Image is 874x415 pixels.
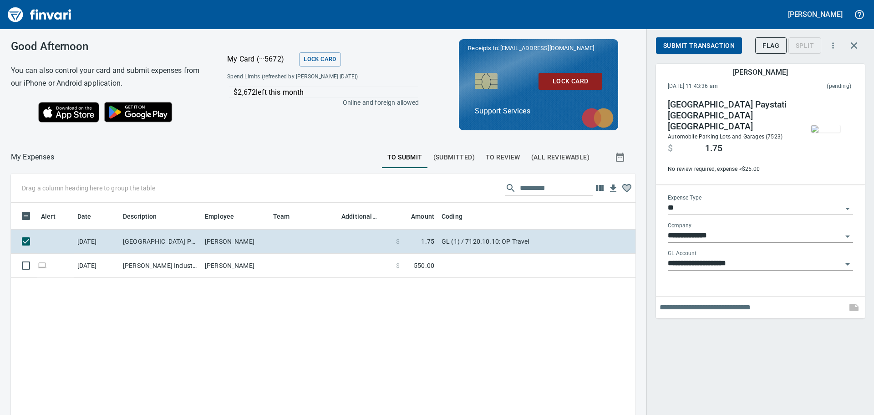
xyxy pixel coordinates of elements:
[811,125,840,133] img: receipts%2Ftapani%2F2025-09-30%2FNEsw9X4wyyOGIebisYSa9hDywWp2__m72FQZRbGxSCPRBxbNd1k_thumb.jpg
[786,7,845,21] button: [PERSON_NAME]
[119,230,201,254] td: [GEOGRAPHIC_DATA] Paystati [GEOGRAPHIC_DATA] [GEOGRAPHIC_DATA]
[705,143,722,154] span: 1.75
[593,181,606,195] button: Choose columns to display
[414,261,434,270] span: 550.00
[668,99,792,132] h4: [GEOGRAPHIC_DATA] Paystati [GEOGRAPHIC_DATA] [GEOGRAPHIC_DATA]
[442,211,474,222] span: Coding
[468,44,609,53] p: Receipts to:
[304,54,336,65] span: Lock Card
[220,98,419,107] p: Online and foreign allowed
[227,54,295,65] p: My Card (···5672)
[531,152,589,163] span: (All Reviewable)
[234,87,418,98] p: $2,672 left this month
[421,237,434,246] span: 1.75
[668,82,772,91] span: [DATE] 11:43:36 am
[11,40,204,53] h3: Good Afternoon
[668,223,691,229] label: Company
[539,73,602,90] button: Lock Card
[201,230,269,254] td: [PERSON_NAME]
[663,40,735,51] span: Submit Transaction
[396,237,400,246] span: $
[205,211,246,222] span: Employee
[411,211,434,222] span: Amount
[74,230,119,254] td: [DATE]
[755,37,787,54] button: Flag
[438,230,666,254] td: GL (1) / 7120.10.10: OP Travel
[11,152,54,163] nav: breadcrumb
[668,143,673,154] span: $
[74,254,119,278] td: [DATE]
[119,254,201,278] td: [PERSON_NAME] Industr Davidson NC
[77,211,103,222] span: Date
[499,44,595,52] span: [EMAIL_ADDRESS][DOMAIN_NAME]
[341,211,389,222] span: Additional Reviewer
[387,152,422,163] span: To Submit
[841,230,854,243] button: Open
[656,37,742,54] button: Submit Transaction
[788,41,821,49] div: Transaction still pending, cannot split yet. It usually takes 2-3 days for a merchant to settle a...
[299,52,340,67] button: Lock Card
[668,251,696,256] label: GL Account
[762,40,779,51] span: Flag
[341,211,377,222] span: Additional Reviewer
[273,211,290,222] span: Team
[11,152,54,163] p: My Expenses
[22,184,155,193] p: Drag a column heading here to group the table
[788,10,843,19] h5: [PERSON_NAME]
[577,103,618,133] img: mastercard.svg
[37,262,47,268] span: Online transaction
[227,72,387,82] span: Spend Limits (refreshed by [PERSON_NAME] [DATE])
[668,133,783,140] span: Automobile Parking Lots and Garages (7523)
[5,4,74,26] img: Finvari
[823,36,843,56] button: More
[123,211,169,222] span: Description
[843,297,865,318] span: This records your note into the expense
[486,152,520,163] span: To Review
[620,181,634,195] button: Column choices favorited. Click to reset to default
[399,211,434,222] span: Amount
[99,97,178,127] img: Get it on Google Play
[772,82,851,91] span: (pending)
[841,258,854,271] button: Open
[433,152,475,163] span: (Submitted)
[841,202,854,215] button: Open
[668,195,701,201] label: Expense Type
[41,211,56,222] span: Alert
[123,211,157,222] span: Description
[273,211,302,222] span: Team
[606,182,620,195] button: Download table
[41,211,67,222] span: Alert
[77,211,91,222] span: Date
[668,165,792,174] span: No review required, expense < $25.00
[475,106,602,117] p: Support Services
[11,64,204,90] h6: You can also control your card and submit expenses from our iPhone or Android application.
[205,211,234,222] span: Employee
[546,76,595,87] span: Lock Card
[733,67,788,77] h5: [PERSON_NAME]
[442,211,462,222] span: Coding
[201,254,269,278] td: [PERSON_NAME]
[396,261,400,270] span: $
[38,102,99,123] img: Download on the App Store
